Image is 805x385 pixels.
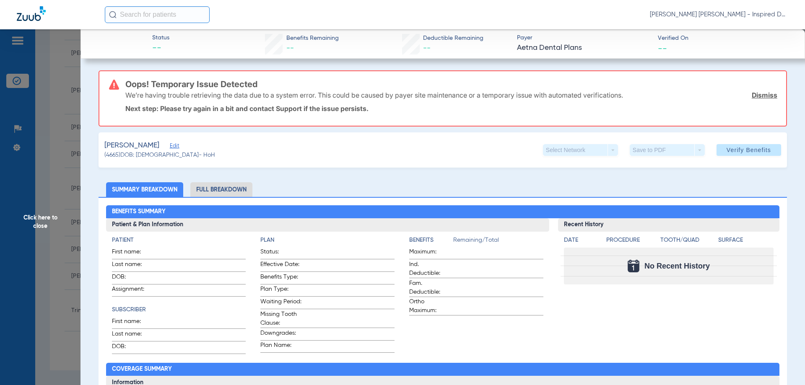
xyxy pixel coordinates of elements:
span: Fam. Deductible: [409,279,450,297]
app-breakdown-title: Tooth/Quad [660,236,716,248]
span: Downgrades: [260,329,301,340]
h4: Procedure [606,236,657,245]
a: Dismiss [752,91,777,99]
span: DOB: [112,273,153,284]
h4: Plan [260,236,395,245]
app-breakdown-title: Benefits [409,236,453,248]
span: Last name: [112,330,153,341]
span: [PERSON_NAME] [PERSON_NAME] - Inspired Dental [650,10,788,19]
span: -- [286,44,294,52]
span: Status: [260,248,301,259]
h2: Benefits Summary [106,205,780,219]
iframe: Chat Widget [763,345,805,385]
app-breakdown-title: Date [564,236,599,248]
span: Benefits Remaining [286,34,339,43]
p: We’re having trouble retrieving the data due to a system error. This could be caused by payer sit... [125,91,623,99]
h3: Recent History [558,218,780,232]
span: Plan Type: [260,285,301,296]
input: Search for patients [105,6,210,23]
p: Next step: Please try again in a bit and contact Support if the issue persists. [125,104,777,113]
h4: Tooth/Quad [660,236,716,245]
span: Benefits Type: [260,273,301,284]
span: Plan Name: [260,341,301,352]
span: Ortho Maximum: [409,297,450,315]
span: DOB: [112,342,153,354]
span: No Recent History [644,262,710,270]
span: Payer [517,34,651,42]
span: Missing Tooth Clause: [260,310,301,328]
span: Edit [170,143,177,151]
app-breakdown-title: Surface [718,236,774,248]
button: Verify Benefits [717,144,781,156]
span: Assignment: [112,285,153,296]
span: Ind. Deductible: [409,260,450,278]
app-breakdown-title: Procedure [606,236,657,248]
span: [PERSON_NAME] [104,140,159,151]
span: Status [152,34,169,42]
span: -- [423,44,431,52]
h4: Patient [112,236,246,245]
span: First name: [112,248,153,259]
span: (4665) DOB: [DEMOGRAPHIC_DATA] - HoH [104,151,215,160]
span: Maximum: [409,248,450,259]
img: Search Icon [109,11,117,18]
li: Full Breakdown [190,182,252,197]
h4: Subscriber [112,305,246,314]
img: Calendar [628,260,639,272]
span: -- [658,44,667,52]
span: Verify Benefits [727,147,771,153]
span: Deductible Remaining [423,34,483,43]
span: Waiting Period: [260,297,301,309]
span: Aetna Dental Plans [517,43,651,53]
h3: Patient & Plan Information [106,218,549,232]
h4: Date [564,236,599,245]
span: First name: [112,317,153,328]
span: -- [152,43,169,54]
h4: Benefits [409,236,453,245]
img: Zuub Logo [17,6,46,21]
li: Summary Breakdown [106,182,183,197]
span: Remaining/Total [453,236,543,248]
span: Last name: [112,260,153,271]
span: Verified On [658,34,792,43]
span: Effective Date: [260,260,301,271]
h3: Oops! Temporary Issue Detected [125,80,777,88]
img: error-icon [109,80,119,90]
h4: Surface [718,236,774,245]
h2: Coverage Summary [106,363,780,376]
